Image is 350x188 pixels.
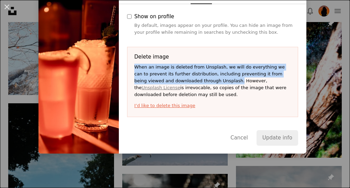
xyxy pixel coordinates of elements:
[142,85,180,90] a: Unsplash License
[134,22,298,36] span: By default, images appear on your profile. You can hide an image from your profile while remainin...
[134,12,298,21] span: Show on profile
[225,130,254,145] button: Cancel
[134,53,291,61] h4: Delete image
[134,102,291,109] button: I’d like to delete this image
[134,64,291,98] p: When an image is deleted from Unsplash, we will do everything we can to prevent its further distr...
[127,12,132,21] input: Show on profileBy default, images appear on your profile. You can hide an image from your profile...
[257,130,298,145] button: Update info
